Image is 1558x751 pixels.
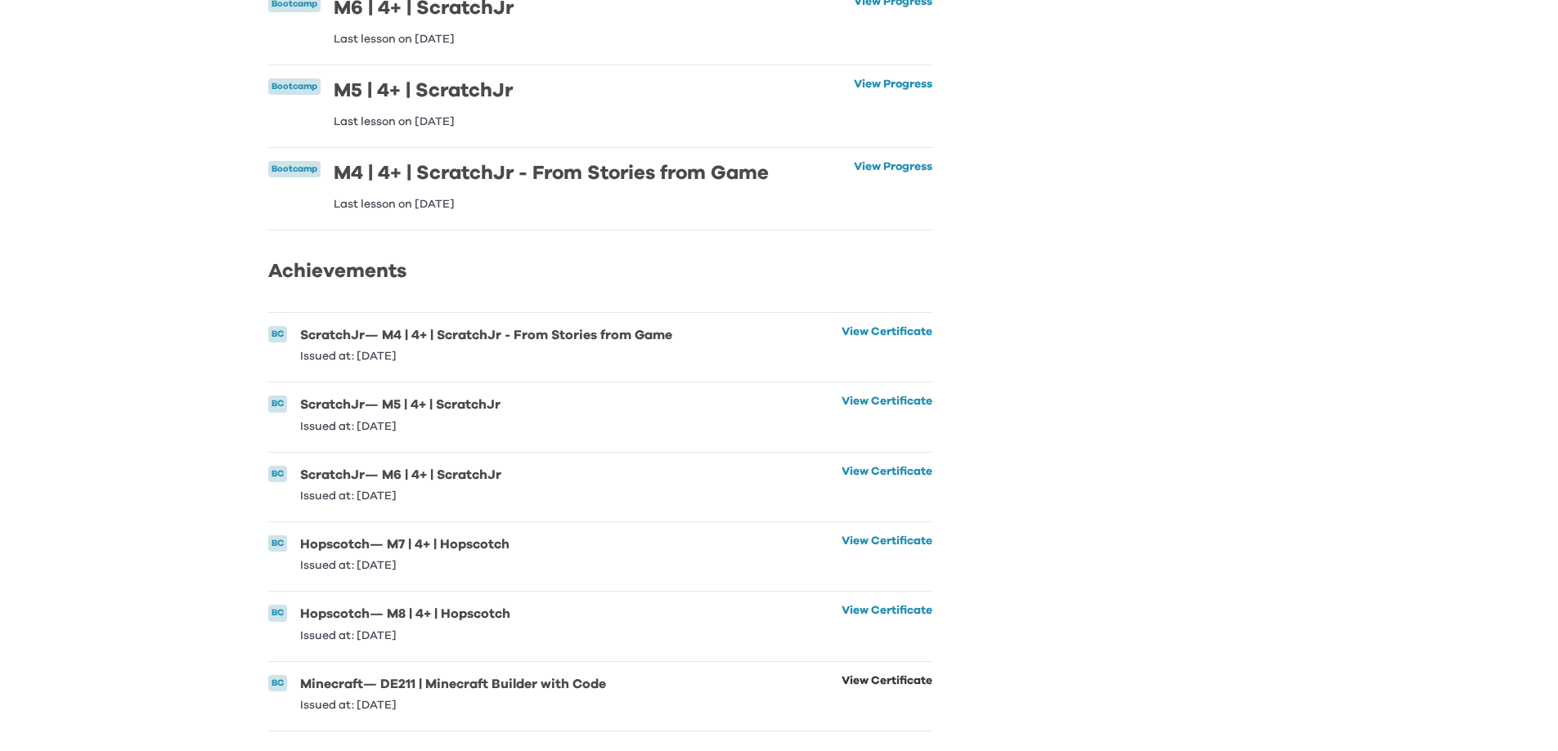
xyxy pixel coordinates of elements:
[842,535,932,571] a: View Certificate
[300,535,510,553] h6: Hopscotch — M7 | 4+ | Hopscotch
[854,161,932,210] a: View Progress
[300,326,672,344] h6: ScratchJr — M4 | 4+ | ScratchJr - From Stories from Game
[854,78,932,127] a: View Progress
[300,351,672,362] p: Issued at: [DATE]
[300,700,606,711] p: Issued at: [DATE]
[272,397,284,411] p: BC
[300,605,510,623] h6: Hopscotch — M8 | 4+ | Hopscotch
[272,328,284,342] p: BC
[272,537,284,551] p: BC
[300,675,606,693] h6: Minecraft — DE211 | Minecraft Builder with Code
[272,80,317,94] p: Bootcamp
[842,326,932,362] a: View Certificate
[842,675,932,711] a: View Certificate
[272,163,317,177] p: Bootcamp
[300,630,510,641] p: Issued at: [DATE]
[300,396,501,413] h6: ScratchJr — M5 | 4+ | ScratchJr
[842,605,932,641] a: View Certificate
[300,466,501,484] h6: ScratchJr — M6 | 4+ | ScratchJr
[334,161,769,186] h6: M4 | 4+ | ScratchJr - From Stories from Game
[300,560,510,571] p: Issued at: [DATE]
[842,396,932,431] a: View Certificate
[300,421,501,432] p: Issued at: [DATE]
[334,34,514,45] p: Last lesson on [DATE]
[334,116,513,127] p: Last lesson on [DATE]
[272,677,284,691] p: BC
[334,199,769,210] p: Last lesson on [DATE]
[268,257,933,286] h2: Achievements
[272,467,284,481] p: BC
[300,490,501,502] p: Issued at: [DATE]
[842,466,932,502] a: View Certificate
[272,606,284,620] p: BC
[334,78,513,103] h6: M5 | 4+ | ScratchJr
